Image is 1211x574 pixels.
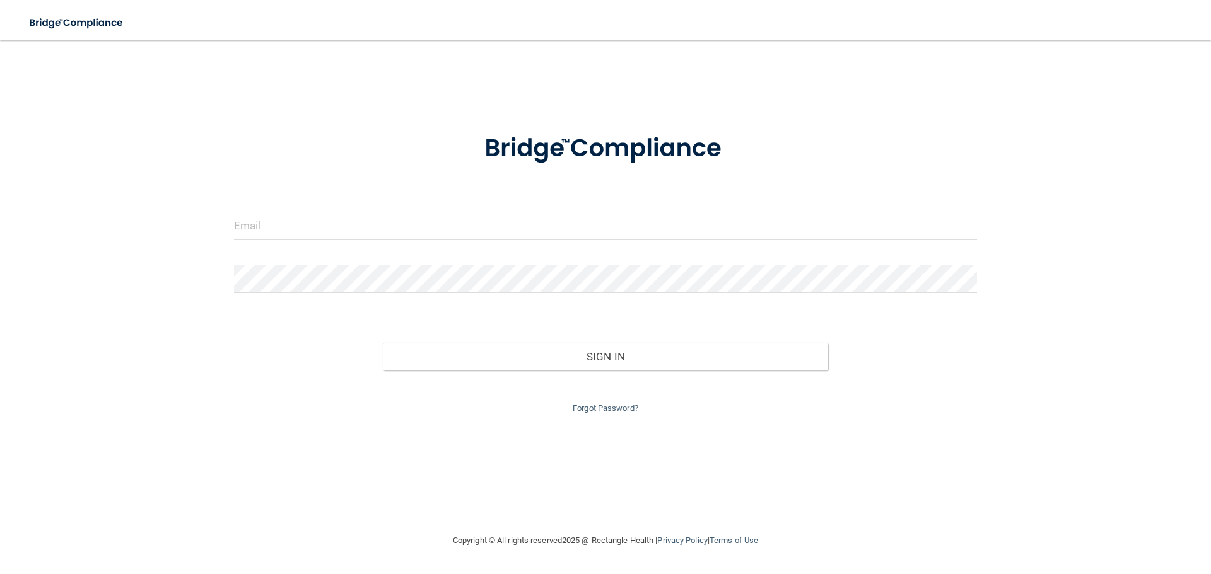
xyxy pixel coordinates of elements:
[375,520,836,561] div: Copyright © All rights reserved 2025 @ Rectangle Health | |
[19,10,135,36] img: bridge_compliance_login_screen.278c3ca4.svg
[573,403,638,413] a: Forgot Password?
[234,212,977,240] input: Email
[459,116,752,181] img: bridge_compliance_login_screen.278c3ca4.svg
[710,536,758,545] a: Terms of Use
[993,485,1196,535] iframe: Drift Widget Chat Controller
[383,343,829,370] button: Sign In
[657,536,707,545] a: Privacy Policy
